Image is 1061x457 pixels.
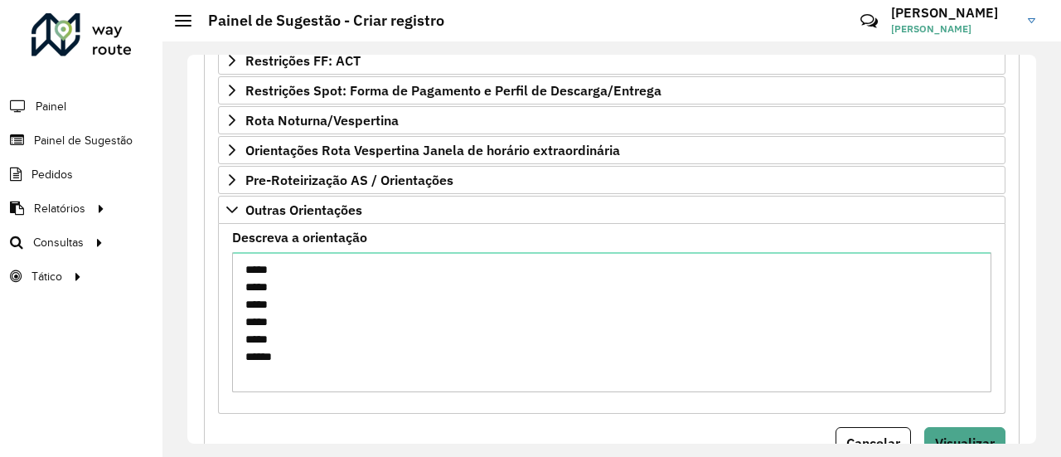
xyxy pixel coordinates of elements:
[218,136,1005,164] a: Orientações Rota Vespertina Janela de horário extraordinária
[245,84,661,97] span: Restrições Spot: Forma de Pagamento e Perfil de Descarga/Entrega
[846,435,900,451] span: Cancelar
[245,203,362,216] span: Outras Orientações
[891,22,1015,36] span: [PERSON_NAME]
[34,200,85,217] span: Relatórios
[36,98,66,115] span: Painel
[245,54,361,67] span: Restrições FF: ACT
[34,132,133,149] span: Painel de Sugestão
[851,3,887,39] a: Contato Rápido
[33,234,84,251] span: Consultas
[218,196,1005,224] a: Outras Orientações
[31,166,73,183] span: Pedidos
[218,166,1005,194] a: Pre-Roteirização AS / Orientações
[218,224,1005,414] div: Outras Orientações
[891,5,1015,21] h3: [PERSON_NAME]
[245,173,453,187] span: Pre-Roteirização AS / Orientações
[218,106,1005,134] a: Rota Noturna/Vespertina
[31,268,62,285] span: Tático
[218,46,1005,75] a: Restrições FF: ACT
[218,76,1005,105] a: Restrições Spot: Forma de Pagamento e Perfil de Descarga/Entrega
[232,227,367,247] label: Descreva a orientação
[191,12,444,30] h2: Painel de Sugestão - Criar registro
[935,435,995,451] span: Visualizar
[245,114,399,127] span: Rota Noturna/Vespertina
[245,143,620,157] span: Orientações Rota Vespertina Janela de horário extraordinária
